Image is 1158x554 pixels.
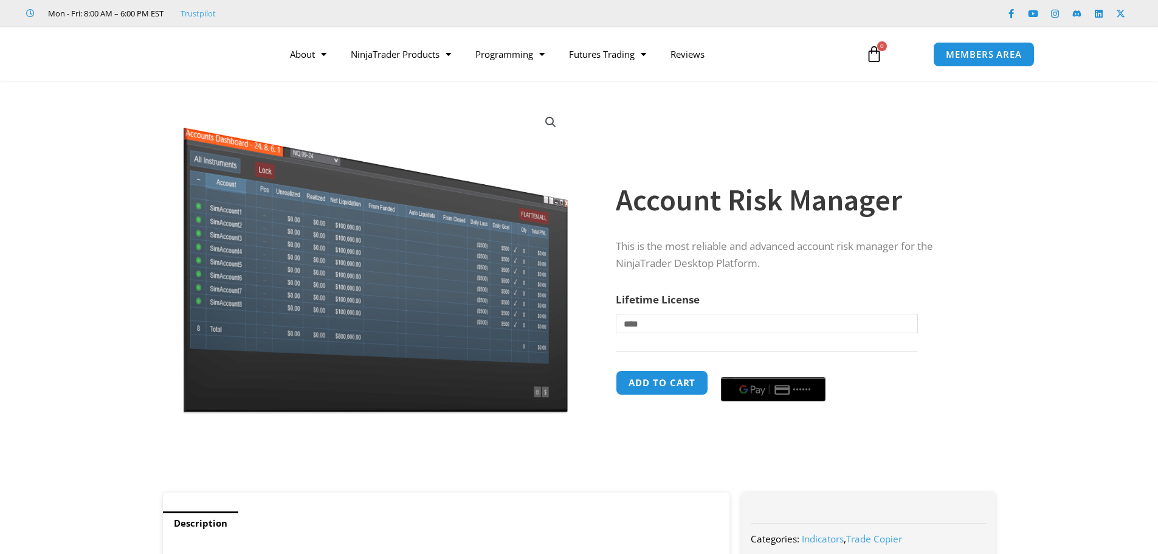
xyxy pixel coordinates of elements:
a: Programming [463,40,557,68]
span: Categories: [751,533,799,545]
a: Clear options [616,339,635,348]
a: View full-screen image gallery [540,111,562,133]
iframe: Secure payment input frame [719,369,828,370]
a: Futures Trading [557,40,658,68]
a: Trade Copier [846,533,902,545]
p: This is the most reliable and advanced account risk manager for the NinjaTrader Desktop Platform. [616,238,971,273]
img: Screenshot 2024-08-26 15462845454 [180,102,571,414]
a: NinjaTrader Products [339,40,463,68]
img: LogoAI | Affordable Indicators – NinjaTrader [123,32,254,76]
h1: Account Risk Manager [616,179,971,221]
span: , [802,533,902,545]
a: 0 [847,36,901,72]
span: 0 [877,41,887,51]
text: •••••• [793,386,812,394]
a: Reviews [658,40,717,68]
label: Lifetime License [616,293,700,306]
a: Trustpilot [181,6,216,21]
span: MEMBERS AREA [946,50,1022,59]
a: About [278,40,339,68]
span: Mon - Fri: 8:00 AM – 6:00 PM EST [45,6,164,21]
a: Indicators [802,533,844,545]
button: Buy with GPay [721,377,825,401]
button: Add to cart [616,370,708,395]
nav: Menu [278,40,852,68]
a: Description [163,511,238,535]
a: MEMBERS AREA [933,42,1035,67]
